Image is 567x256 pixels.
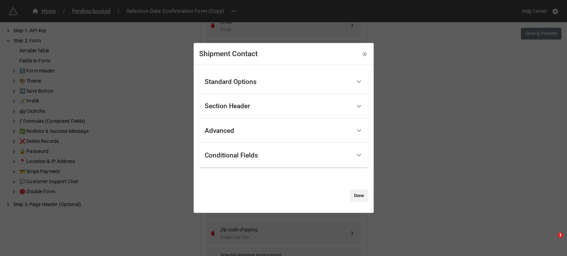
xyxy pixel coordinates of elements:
[205,152,258,159] div: Conditional Fields
[199,94,368,119] div: Section Header
[543,232,560,249] iframe: Intercom live chat
[199,119,368,143] div: Advanced
[199,143,368,168] div: Conditional Fields
[350,189,368,202] a: Done
[199,49,258,60] div: Shipment Contact
[199,69,368,94] div: Standard Options
[558,232,563,238] span: 1
[205,127,234,134] div: Advanced
[205,103,250,110] div: Section Header
[205,78,257,85] div: Standard Options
